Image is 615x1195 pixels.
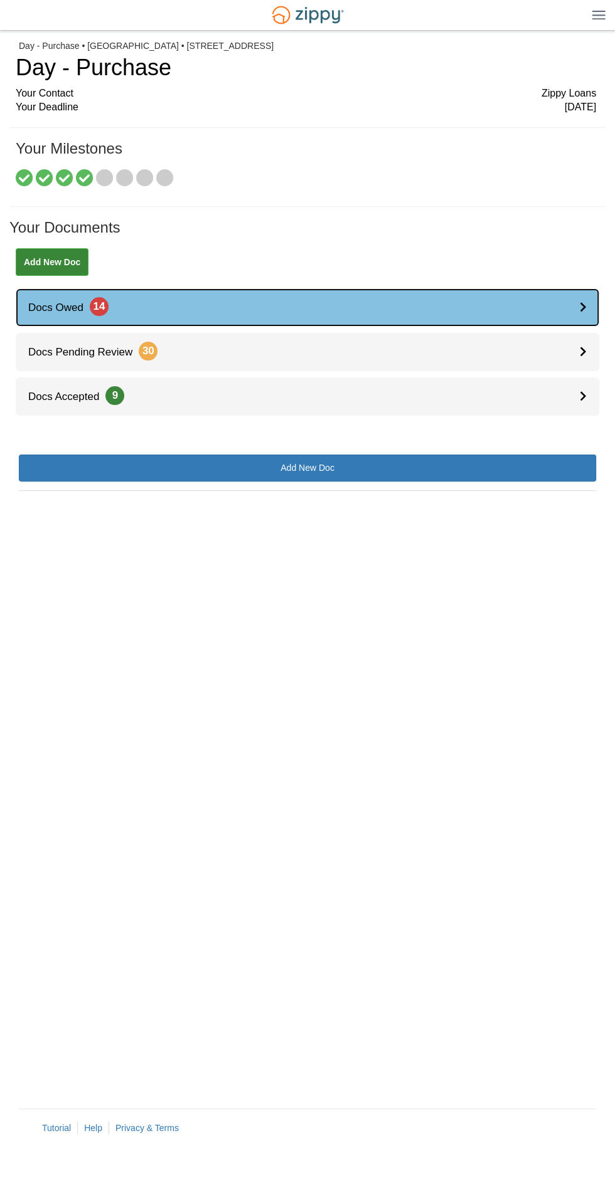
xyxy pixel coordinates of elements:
h1: Your Documents [9,219,606,248]
a: Add New Doc [16,248,88,276]
img: Mobile Dropdown Menu [592,10,606,19]
a: Add New Doc [19,455,596,482]
span: 14 [90,297,109,316]
div: Your Deadline [16,100,596,115]
a: Docs Pending Review30 [16,333,599,371]
span: Docs Pending Review [16,346,158,358]
div: Your Contact [16,87,596,101]
span: 9 [105,386,124,405]
a: Privacy & Terms [115,1123,179,1133]
span: [DATE] [565,100,596,115]
span: Docs Owed [16,302,109,313]
h1: Your Milestones [16,140,596,169]
a: Help [84,1123,102,1133]
a: Docs Accepted9 [16,377,599,416]
span: Zippy Loans [542,87,596,101]
span: 30 [139,342,158,361]
a: Docs Owed14 [16,288,599,327]
div: Day - Purchase • [GEOGRAPHIC_DATA] • [STREET_ADDRESS] [19,41,596,51]
a: Tutorial [42,1123,71,1133]
span: Docs Accepted [16,391,124,403]
h1: Day - Purchase [16,55,596,80]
